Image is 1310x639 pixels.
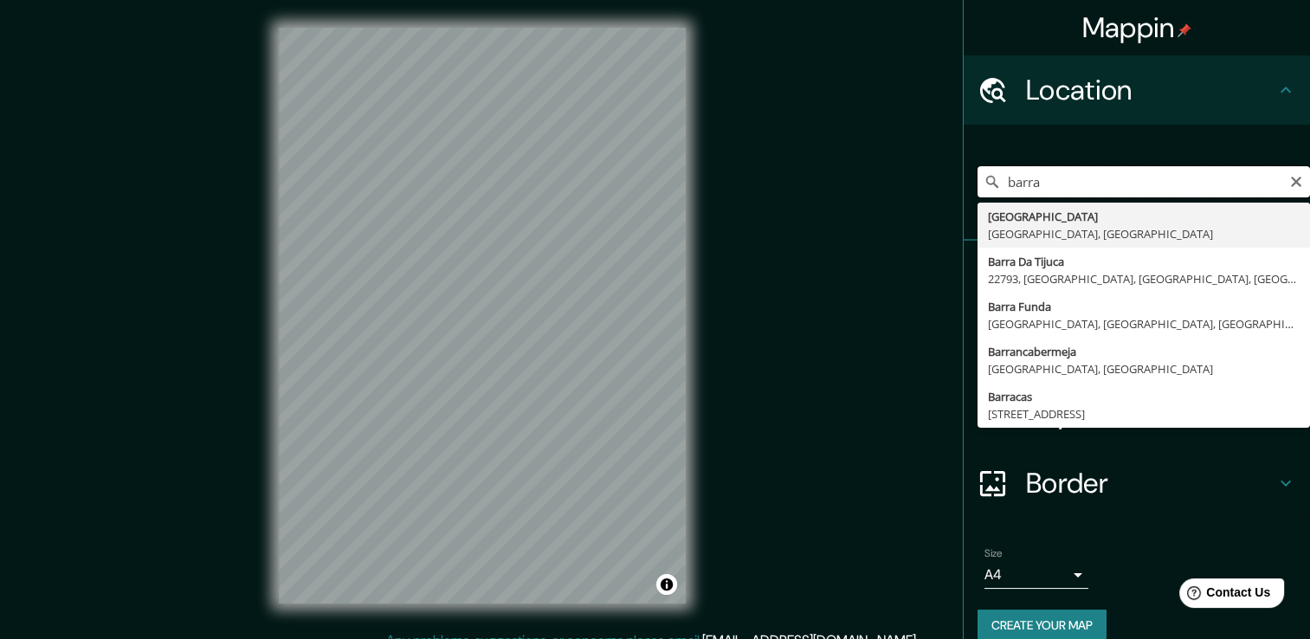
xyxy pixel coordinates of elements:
[964,55,1310,125] div: Location
[279,28,686,603] canvas: Map
[964,310,1310,379] div: Style
[988,388,1300,405] div: Barracas
[656,574,677,595] button: Toggle attribution
[988,270,1300,287] div: 22793, [GEOGRAPHIC_DATA], [GEOGRAPHIC_DATA], [GEOGRAPHIC_DATA]
[988,253,1300,270] div: Barra Da Tijuca
[988,360,1300,378] div: [GEOGRAPHIC_DATA], [GEOGRAPHIC_DATA]
[988,225,1300,242] div: [GEOGRAPHIC_DATA], [GEOGRAPHIC_DATA]
[1026,73,1275,107] h4: Location
[1026,466,1275,500] h4: Border
[988,343,1300,360] div: Barrancabermeja
[1156,571,1291,620] iframe: Help widget launcher
[984,546,1003,561] label: Size
[988,315,1300,332] div: [GEOGRAPHIC_DATA], [GEOGRAPHIC_DATA], [GEOGRAPHIC_DATA]
[988,405,1300,423] div: [STREET_ADDRESS]
[1178,23,1191,37] img: pin-icon.png
[988,298,1300,315] div: Barra Funda
[988,208,1300,225] div: [GEOGRAPHIC_DATA]
[1289,172,1303,189] button: Clear
[984,561,1088,589] div: A4
[964,241,1310,310] div: Pins
[964,449,1310,518] div: Border
[1026,397,1275,431] h4: Layout
[964,379,1310,449] div: Layout
[978,166,1310,197] input: Pick your city or area
[1082,10,1192,45] h4: Mappin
